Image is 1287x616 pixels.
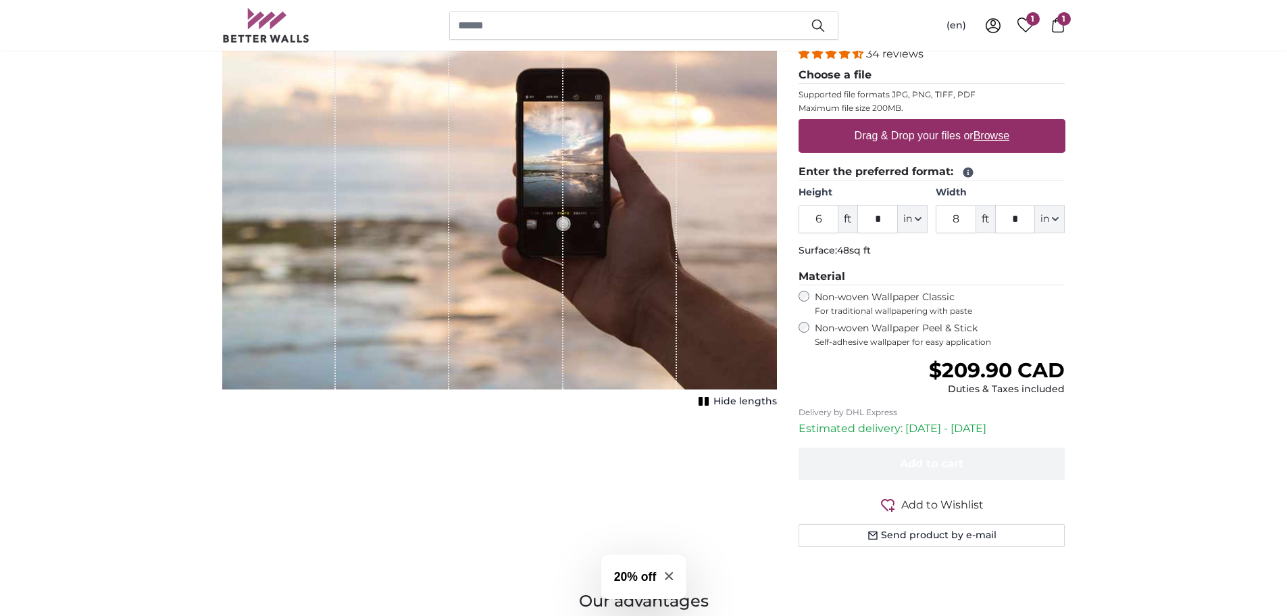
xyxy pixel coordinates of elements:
legend: Choose a file [799,67,1065,84]
span: in [1040,212,1049,226]
button: in [1035,205,1065,233]
p: Delivery by DHL Express [799,407,1065,418]
span: $209.90 CAD [929,358,1065,383]
span: Hide lengths [713,395,777,408]
span: 34 reviews [866,47,924,60]
button: Send product by e-mail [799,524,1065,547]
button: in [898,205,928,233]
span: 4.32 stars [799,47,866,60]
span: in [903,212,912,226]
span: Self-adhesive wallpaper for easy application [815,337,1065,348]
span: For traditional wallpapering with paste [815,306,1065,316]
span: ft [838,205,857,233]
label: Height [799,186,928,199]
p: Maximum file size 200MB. [799,103,1065,114]
span: 48sq ft [837,244,871,256]
div: Duties & Taxes included [929,383,1065,396]
button: Add to Wishlist [799,496,1065,513]
legend: Material [799,268,1065,285]
span: Add to cart [900,457,963,470]
span: ft [976,205,995,233]
h3: Our advantages [222,590,1065,612]
button: (en) [936,14,977,38]
span: 1 [1057,12,1071,26]
label: Drag & Drop your files or [849,122,1014,149]
button: Hide lengths [695,392,777,411]
p: Surface: [799,244,1065,258]
p: Supported file formats JPG, PNG, TIFF, PDF [799,89,1065,100]
span: Add to Wishlist [901,497,984,513]
label: Width [936,186,1065,199]
label: Non-woven Wallpaper Peel & Stick [815,322,1065,348]
button: Add to cart [799,448,1065,480]
p: Estimated delivery: [DATE] - [DATE] [799,421,1065,437]
legend: Enter the preferred format: [799,164,1065,181]
label: Non-woven Wallpaper Classic [815,291,1065,316]
span: 1 [1026,12,1040,26]
u: Browse [974,130,1009,141]
img: Betterwalls [222,8,310,43]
